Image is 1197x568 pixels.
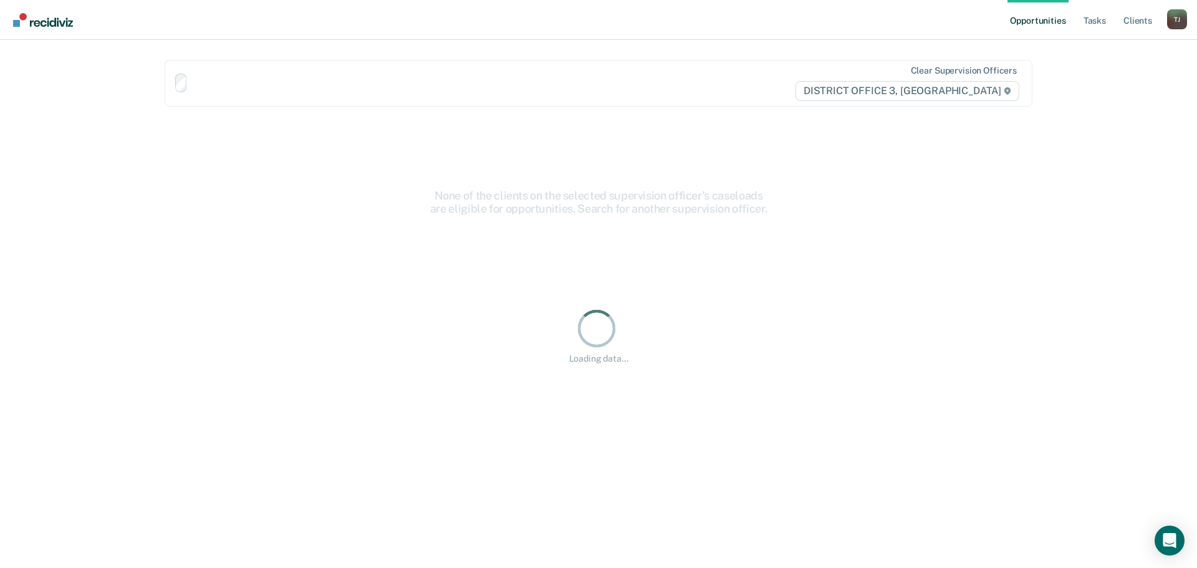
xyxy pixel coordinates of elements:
div: T J [1167,9,1187,29]
div: Open Intercom Messenger [1155,526,1185,556]
button: Profile dropdown button [1167,9,1187,29]
div: Clear supervision officers [911,65,1017,76]
img: Recidiviz [13,13,73,27]
div: Loading data... [569,354,628,364]
span: DISTRICT OFFICE 3, [GEOGRAPHIC_DATA] [796,81,1019,101]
